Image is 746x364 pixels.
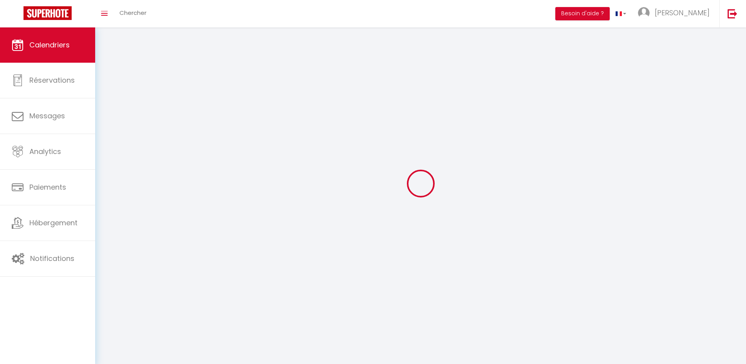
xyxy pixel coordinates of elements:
[655,8,710,18] span: [PERSON_NAME]
[29,218,78,228] span: Hébergement
[29,111,65,121] span: Messages
[29,147,61,156] span: Analytics
[30,254,74,263] span: Notifications
[728,9,737,18] img: logout
[23,6,72,20] img: Super Booking
[29,182,66,192] span: Paiements
[638,7,650,19] img: ...
[29,75,75,85] span: Réservations
[29,40,70,50] span: Calendriers
[555,7,610,20] button: Besoin d'aide ?
[119,9,146,17] span: Chercher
